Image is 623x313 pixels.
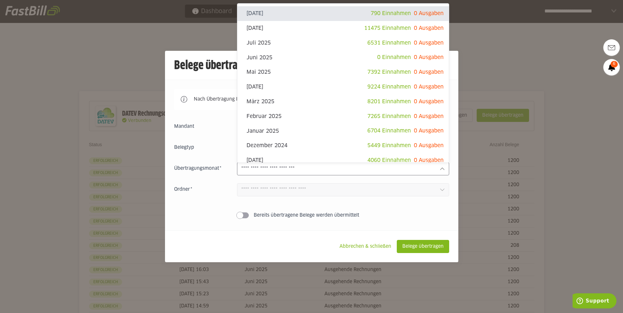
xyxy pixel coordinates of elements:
[414,11,444,16] span: 0 Ausgaben
[367,158,411,163] span: 4060 Einnahmen
[414,40,444,46] span: 0 Ausgaben
[377,55,411,60] span: 0 Einnahmen
[371,11,411,16] span: 790 Einnahmen
[367,143,411,148] span: 5449 Einnahmen
[414,26,444,31] span: 0 Ausgaben
[414,114,444,119] span: 0 Ausgaben
[414,158,444,163] span: 0 Ausgaben
[237,80,449,94] sl-option: [DATE]
[397,240,449,253] sl-button: Belege übertragen
[414,128,444,133] span: 0 Ausgaben
[237,6,449,21] sl-option: [DATE]
[237,153,449,168] sl-option: [DATE]
[367,114,411,119] span: 7265 Einnahmen
[237,36,449,50] sl-option: Juli 2025
[414,84,444,89] span: 0 Ausgaben
[237,109,449,124] sl-option: Februar 2025
[367,69,411,75] span: 7392 Einnahmen
[174,212,449,219] sl-switch: Bereits übertragene Belege werden übermittelt
[364,26,411,31] span: 11475 Einnahmen
[237,65,449,80] sl-option: Mai 2025
[611,61,618,68] span: 6
[367,40,411,46] span: 6531 Einnahmen
[414,99,444,104] span: 0 Ausgaben
[237,94,449,109] sl-option: März 2025
[414,55,444,60] span: 0 Ausgaben
[367,99,411,104] span: 8201 Einnahmen
[237,50,449,65] sl-option: Juni 2025
[237,138,449,153] sl-option: Dezember 2024
[367,128,411,133] span: 6704 Einnahmen
[237,21,449,36] sl-option: [DATE]
[367,84,411,89] span: 9224 Einnahmen
[414,143,444,148] span: 0 Ausgaben
[334,240,397,253] sl-button: Abbrechen & schließen
[603,59,620,75] a: 6
[414,69,444,75] span: 0 Ausgaben
[237,124,449,138] sl-option: Januar 2025
[573,293,616,310] iframe: Öffnet ein Widget, in dem Sie weitere Informationen finden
